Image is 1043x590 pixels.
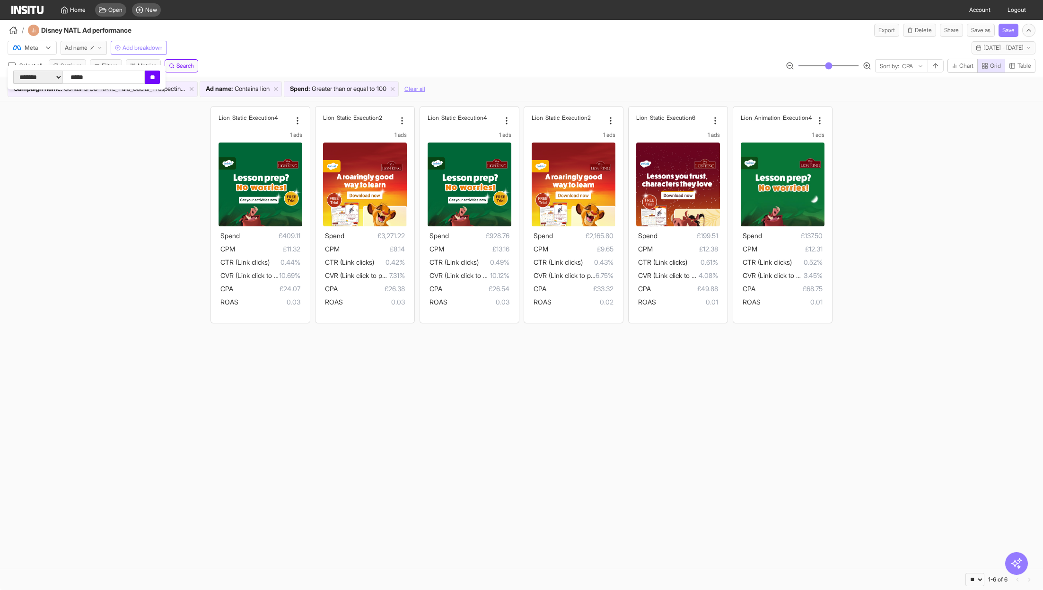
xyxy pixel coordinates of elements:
[344,230,405,241] span: £3,271.22
[983,44,1024,52] span: [DATE] - [DATE]
[374,257,405,268] span: 0.42%
[741,114,812,121] h2: Lion_Animation_Execution4
[233,283,300,295] span: £24.07
[449,230,509,241] span: £928.76
[279,270,300,281] span: 10.69%
[1005,59,1035,73] button: Table
[636,114,695,121] h2: Lion_Static_Execution6
[534,245,548,253] span: CPM
[145,6,157,14] span: New
[428,131,511,139] div: 1 ads
[235,84,258,94] span: Contains
[656,296,718,308] span: 0.01
[340,243,405,255] span: £8.14
[200,81,281,97] div: Ad name:Containslion
[389,270,405,281] span: 7.31%
[552,296,614,308] span: 0.02
[699,270,718,281] span: 4.08%
[999,24,1018,37] button: Save
[8,25,24,36] button: /
[111,41,167,55] button: Add breakdown
[428,114,487,121] h2: Lion_Static_Execution4
[323,114,395,121] div: Lion_Static_Execution2
[947,59,978,73] button: Chart
[988,576,1008,583] div: 1-6 of 6
[49,59,86,72] button: Settings
[657,230,718,241] span: £199.51
[220,258,270,266] span: CTR (Link clicks)
[532,131,615,139] div: 1 ads
[534,298,552,306] span: ROAS
[126,59,161,72] button: Metrics
[534,232,553,240] span: Spend
[429,232,449,240] span: Spend
[323,114,382,121] h2: Lion_Static_Execution2
[429,245,444,253] span: CPM
[220,271,303,279] span: CVR (Link click to purchase)
[11,6,44,14] img: Logo
[290,84,310,94] span: Spend :
[219,131,302,139] div: 1 ads
[61,41,107,55] button: Ad name
[755,283,823,295] span: £68.75
[108,6,123,14] span: Open
[548,243,614,255] span: £9.65
[444,243,509,255] span: £13.16
[220,232,240,240] span: Spend
[429,298,447,306] span: ROAS
[442,283,509,295] span: £26.54
[22,26,24,35] span: /
[220,285,233,293] span: CPA
[260,84,270,94] span: lion
[967,24,995,37] button: Save as
[238,296,300,308] span: 0.03
[338,283,405,295] span: £26.38
[792,257,823,268] span: 0.52%
[532,114,591,121] h2: Lion_Static_Execution2
[638,271,721,279] span: CVR (Link click to purchase)
[219,114,291,121] div: Lion_Static_Execution4
[596,270,614,281] span: 6.75%
[636,131,720,139] div: 1 ads
[638,258,687,266] span: CTR (Link clicks)
[325,245,340,253] span: CPM
[429,271,512,279] span: CVR (Link click to purchase)
[977,59,1005,73] button: Grid
[19,62,44,69] span: Select all
[284,81,398,97] div: Spend:Greater than or equal to100
[90,59,122,72] button: Filters
[741,114,813,121] div: Lion_Animation_Execution4
[638,232,657,240] span: Spend
[235,243,300,255] span: £11.32
[70,6,86,14] span: Home
[325,271,408,279] span: CVR (Link click to purchase)
[880,63,899,70] span: Sort by:
[240,230,300,241] span: £409.11
[743,285,755,293] span: CPA
[743,258,792,266] span: CTR (Link clicks)
[534,258,583,266] span: CTR (Link clicks)
[206,84,233,94] span: Ad name :
[638,298,656,306] span: ROAS
[741,131,824,139] div: 1 ads
[377,84,386,94] span: 100
[325,232,344,240] span: Spend
[534,285,546,293] span: CPA
[312,84,375,94] span: Greater than or equal to
[653,243,718,255] span: £12.38
[583,257,614,268] span: 0.43%
[61,62,82,70] span: Settings
[553,230,614,241] span: £2,165.80
[270,257,300,268] span: 0.44%
[546,283,614,295] span: £33.32
[743,232,762,240] span: Spend
[651,283,718,295] span: £49.88
[219,114,278,121] h2: Lion_Static_Execution4
[65,44,88,52] span: Ad name
[490,270,509,281] span: 10.12%
[176,62,194,70] span: Search
[972,41,1035,54] button: [DATE] - [DATE]
[804,270,823,281] span: 3.45%
[479,257,509,268] span: 0.49%
[165,59,198,72] button: Search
